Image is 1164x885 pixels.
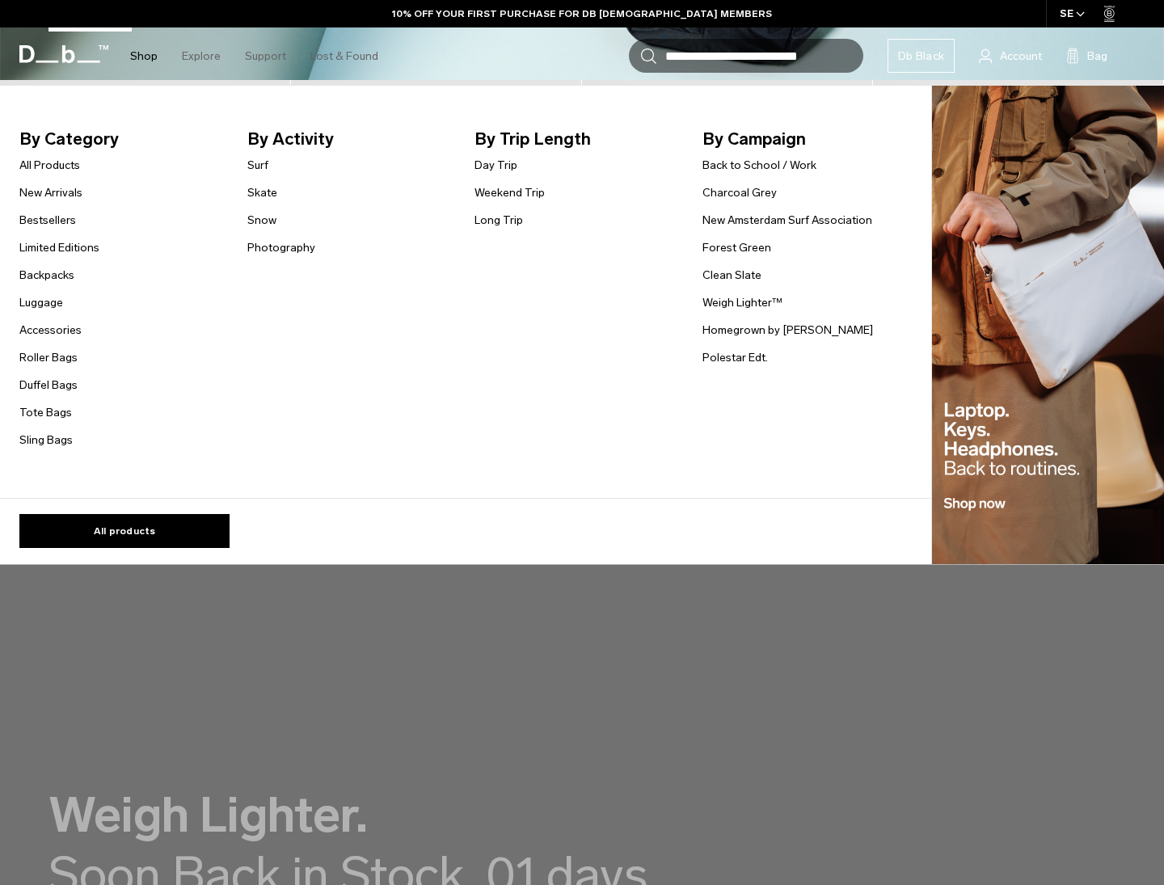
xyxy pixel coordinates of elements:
a: Db Black [888,39,955,73]
a: Luggage [19,294,63,311]
a: Weekend Trip [474,184,545,201]
a: Clean Slate [702,267,761,284]
a: Explore [182,27,221,85]
a: Snow [247,212,276,229]
a: Forest Green [702,239,771,256]
a: Long Trip [474,212,523,229]
span: By Activity [247,126,449,152]
span: By Trip Length [474,126,677,152]
span: Account [1000,48,1042,65]
span: Bag [1087,48,1107,65]
a: Sling Bags [19,432,73,449]
img: Db [932,86,1164,565]
a: Charcoal Grey [702,184,777,201]
button: Bag [1066,46,1107,65]
a: Roller Bags [19,349,78,366]
a: Tote Bags [19,404,72,421]
a: All products [19,514,230,548]
a: Shop [130,27,158,85]
a: Polestar Edt. [702,349,768,366]
a: Photography [247,239,315,256]
a: New Amsterdam Surf Association [702,212,872,229]
a: Day Trip [474,157,517,174]
span: By Campaign [702,126,905,152]
a: Bestsellers [19,212,76,229]
a: Back to School / Work [702,157,816,174]
nav: Main Navigation [118,27,390,85]
a: Lost & Found [310,27,378,85]
a: Limited Editions [19,239,99,256]
span: By Category [19,126,221,152]
a: 10% OFF YOUR FIRST PURCHASE FOR DB [DEMOGRAPHIC_DATA] MEMBERS [392,6,772,21]
a: Support [245,27,286,85]
a: Homegrown by [PERSON_NAME] [702,322,873,339]
a: Accessories [19,322,82,339]
a: Surf [247,157,268,174]
a: Skate [247,184,277,201]
a: Account [979,46,1042,65]
a: Weigh Lighter™ [702,294,782,311]
a: All Products [19,157,80,174]
a: Duffel Bags [19,377,78,394]
a: New Arrivals [19,184,82,201]
a: Backpacks [19,267,74,284]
